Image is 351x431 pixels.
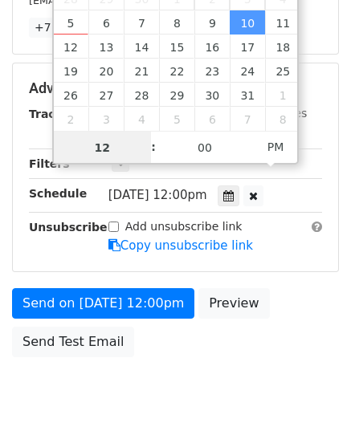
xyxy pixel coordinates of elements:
span: October 9, 2025 [194,10,230,35]
span: [DATE] 12:00pm [108,188,207,202]
span: October 8, 2025 [159,10,194,35]
span: October 14, 2025 [124,35,159,59]
iframe: Chat Widget [271,354,351,431]
span: November 6, 2025 [194,107,230,131]
span: October 31, 2025 [230,83,265,107]
span: October 29, 2025 [159,83,194,107]
span: October 28, 2025 [124,83,159,107]
span: October 21, 2025 [124,59,159,83]
span: November 3, 2025 [88,107,124,131]
span: November 1, 2025 [265,83,300,107]
span: October 6, 2025 [88,10,124,35]
span: October 19, 2025 [54,59,89,83]
span: October 10, 2025 [230,10,265,35]
strong: Schedule [29,187,87,200]
span: November 2, 2025 [54,107,89,131]
span: October 13, 2025 [88,35,124,59]
span: October 25, 2025 [265,59,300,83]
span: Click to toggle [254,131,298,163]
strong: Filters [29,157,70,170]
span: : [151,131,156,163]
span: October 17, 2025 [230,35,265,59]
span: October 22, 2025 [159,59,194,83]
span: October 5, 2025 [54,10,89,35]
span: October 27, 2025 [88,83,124,107]
span: November 4, 2025 [124,107,159,131]
label: Add unsubscribe link [125,218,243,235]
a: Send on [DATE] 12:00pm [12,288,194,319]
a: Send Test Email [12,327,134,357]
input: Hour [54,132,152,164]
strong: Tracking [29,108,83,120]
span: October 11, 2025 [265,10,300,35]
span: October 15, 2025 [159,35,194,59]
a: Preview [198,288,269,319]
span: October 30, 2025 [194,83,230,107]
span: October 23, 2025 [194,59,230,83]
span: November 7, 2025 [230,107,265,131]
input: Minute [156,132,254,164]
span: October 24, 2025 [230,59,265,83]
span: November 5, 2025 [159,107,194,131]
span: October 16, 2025 [194,35,230,59]
span: October 26, 2025 [54,83,89,107]
span: October 18, 2025 [265,35,300,59]
strong: Unsubscribe [29,221,108,234]
span: November 8, 2025 [265,107,300,131]
span: October 7, 2025 [124,10,159,35]
a: +7 more [29,18,89,38]
span: October 12, 2025 [54,35,89,59]
h5: Advanced [29,79,322,97]
span: October 20, 2025 [88,59,124,83]
a: Copy unsubscribe link [108,238,253,253]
